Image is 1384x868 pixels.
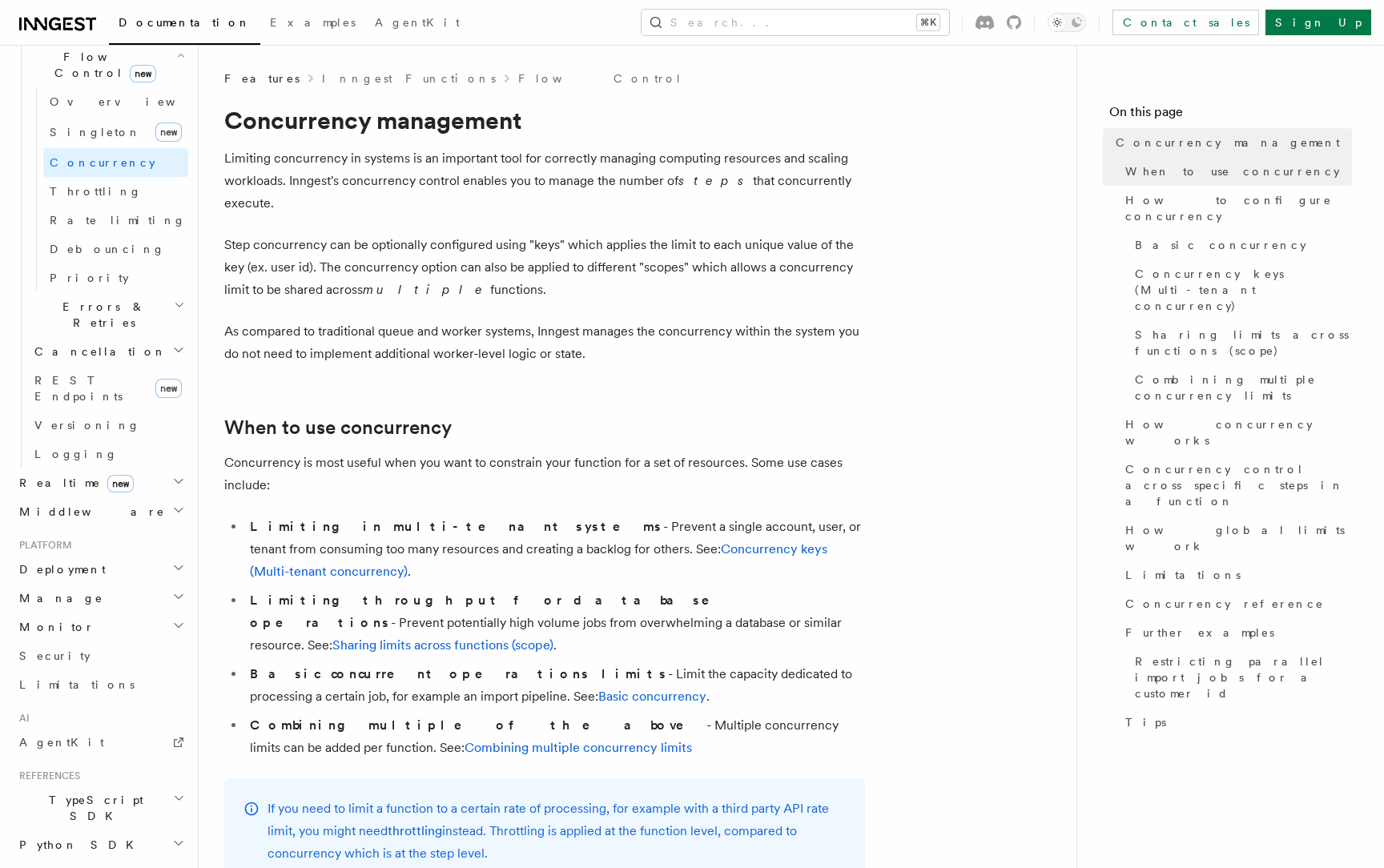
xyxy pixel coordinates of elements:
[28,49,176,81] span: Flow Control
[1125,596,1324,612] span: Concurrency reference
[388,823,442,838] a: throttling
[1125,416,1352,448] span: How concurrency works
[250,519,663,534] strong: Limiting in multi-tenant systems
[224,320,865,365] p: As compared to traditional queue and worker systems, Inngest manages the concurrency within the s...
[28,411,188,440] a: Versioning
[1112,10,1259,35] a: Contact sales
[1109,128,1352,157] a: Concurrency management
[1109,102,1352,128] h4: On this page
[13,613,188,641] button: Monitor
[1119,589,1352,618] a: Concurrency reference
[43,87,188,116] a: Overview
[224,106,865,135] h1: Concurrency management
[50,271,129,284] span: Priority
[1129,320,1352,365] a: Sharing limits across functions (scope)
[1119,561,1352,589] a: Limitations
[13,504,165,520] span: Middleware
[322,70,496,86] a: Inngest Functions
[1125,625,1274,641] span: Further examples
[13,641,188,670] a: Security
[1119,618,1352,647] a: Further examples
[224,234,865,301] p: Step concurrency can be optionally configured using "keys" which applies the limit to each unique...
[28,299,174,331] span: Errors & Retries
[28,337,188,366] button: Cancellation
[13,590,103,606] span: Manage
[365,5,469,43] a: AgentKit
[13,728,188,757] a: AgentKit
[245,589,865,657] li: - Prevent potentially high volume jobs from overwhelming a database or similar resource. See: .
[19,678,135,691] span: Limitations
[363,282,490,297] em: multiple
[245,516,865,583] li: - Prevent a single account, user, or tenant from consuming too many resources and creating a back...
[1119,516,1352,561] a: How global limits work
[43,148,188,177] a: Concurrency
[1129,231,1352,259] a: Basic concurrency
[1119,455,1352,516] a: Concurrency control across specific steps in a function
[13,770,80,782] span: References
[43,116,188,148] a: Singletonnew
[34,374,123,403] span: REST Endpoints
[28,292,188,337] button: Errors & Retries
[28,42,188,87] button: Flow Controlnew
[518,70,682,86] a: Flow Control
[332,637,553,653] a: Sharing limits across functions (scope)
[34,448,118,460] span: Logging
[1119,186,1352,231] a: How to configure concurrency
[917,14,939,30] kbd: ⌘K
[1119,708,1352,737] a: Tips
[1129,647,1352,708] a: Restricting parallel import jobs for a customer id
[13,561,106,577] span: Deployment
[13,468,188,497] button: Realtimenew
[1125,461,1352,509] span: Concurrency control across specific steps in a function
[1129,365,1352,410] a: Combining multiple concurrency limits
[1125,163,1340,179] span: When to use concurrency
[34,419,140,432] span: Versioning
[1265,10,1371,35] a: Sign Up
[13,837,143,853] span: Python SDK
[13,830,188,859] button: Python SDK
[13,792,173,824] span: TypeScript SDK
[245,663,865,708] li: - Limit the capacity dedicated to processing a certain job, for example an import pipeline. See: .
[224,70,300,86] span: Features
[1135,653,1352,701] span: Restricting parallel import jobs for a customer id
[260,5,365,43] a: Examples
[50,126,141,139] span: Singleton
[224,452,865,496] p: Concurrency is most useful when you want to constrain your function for a set of resources. Some ...
[1135,266,1352,314] span: Concurrency keys (Multi-tenant concurrency)
[1125,192,1352,224] span: How to configure concurrency
[598,689,706,704] a: Basic concurrency
[13,712,30,725] span: AI
[155,123,182,142] span: new
[678,173,753,188] em: steps
[250,666,668,681] strong: Basic concurrent operations limits
[1125,714,1166,730] span: Tips
[13,475,134,491] span: Realtime
[28,440,188,468] a: Logging
[43,235,188,263] a: Debouncing
[1125,522,1352,554] span: How global limits work
[465,740,692,755] a: Combining multiple concurrency limits
[13,786,188,830] button: TypeScript SDK
[224,416,452,439] a: When to use concurrency
[250,593,732,630] strong: Limiting throughput for database operations
[13,584,188,613] button: Manage
[13,670,188,699] a: Limitations
[268,798,846,865] p: If you need to limit a function to a certain rate of processing, for example with a third party A...
[13,619,95,635] span: Monitor
[13,555,188,584] button: Deployment
[155,379,182,398] span: new
[50,185,142,198] span: Throttling
[1135,372,1352,404] span: Combining multiple concurrency limits
[13,539,72,552] span: Platform
[1129,259,1352,320] a: Concurrency keys (Multi-tenant concurrency)
[28,87,188,292] div: Flow Controlnew
[119,16,251,29] span: Documentation
[43,263,188,292] a: Priority
[130,65,156,82] span: new
[107,475,134,492] span: new
[19,736,104,749] span: AgentKit
[375,16,460,29] span: AgentKit
[250,717,706,733] strong: Combining multiple of the above
[1125,567,1241,583] span: Limitations
[43,177,188,206] a: Throttling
